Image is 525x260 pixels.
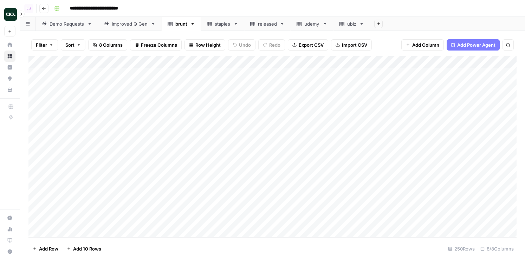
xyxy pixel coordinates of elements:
a: staples [201,17,244,31]
img: Dillon Test Logo [4,8,17,21]
span: Freeze Columns [141,41,177,48]
span: 8 Columns [99,41,123,48]
div: staples [215,20,231,27]
button: Freeze Columns [130,39,182,51]
div: 8/8 Columns [478,243,517,254]
span: Export CSV [299,41,324,48]
button: Filter [31,39,58,51]
span: Add Column [412,41,439,48]
a: released [244,17,291,31]
button: Add Column [401,39,444,51]
a: Opportunities [4,73,15,84]
a: Insights [4,62,15,73]
a: Demo Requests [36,17,98,31]
a: Usage [4,224,15,235]
span: Sort [65,41,74,48]
span: Add 10 Rows [73,245,101,252]
div: Improved Q Gen [112,20,148,27]
a: ubiz [333,17,370,31]
a: Settings [4,212,15,224]
div: Demo Requests [50,20,84,27]
button: Export CSV [288,39,328,51]
div: ubiz [347,20,356,27]
a: udemy [291,17,333,31]
span: Add Power Agent [457,41,495,48]
a: Your Data [4,84,15,95]
button: Sort [61,39,85,51]
span: Add Row [39,245,58,252]
button: Help + Support [4,246,15,257]
a: Improved Q Gen [98,17,162,31]
span: Import CSV [342,41,367,48]
button: Workspace: Dillon Test [4,6,15,23]
div: released [258,20,277,27]
span: Redo [269,41,280,48]
button: Row Height [184,39,225,51]
button: Redo [258,39,285,51]
button: Add 10 Rows [63,243,105,254]
a: Learning Hub [4,235,15,246]
div: 250 Rows [445,243,478,254]
button: Undo [228,39,255,51]
div: udemy [304,20,320,27]
span: Row Height [195,41,221,48]
span: Undo [239,41,251,48]
div: brunt [175,20,187,27]
a: brunt [162,17,201,31]
span: Filter [36,41,47,48]
button: 8 Columns [88,39,127,51]
a: Home [4,39,15,51]
button: Import CSV [331,39,372,51]
button: Add Row [28,243,63,254]
a: Browse [4,51,15,62]
button: Add Power Agent [447,39,500,51]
